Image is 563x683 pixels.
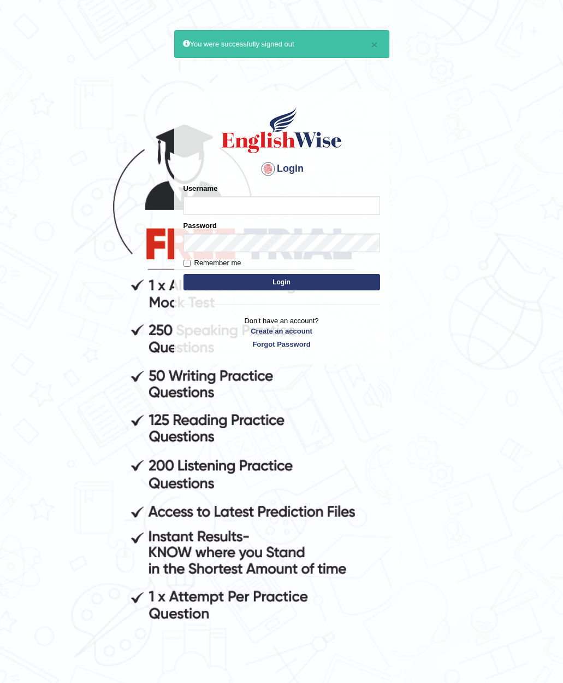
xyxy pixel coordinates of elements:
[174,30,389,58] div: You were successfully signed out
[183,260,191,267] input: Remember me
[183,326,380,336] a: Create an account
[183,274,380,290] button: Login
[220,106,344,155] img: Logo of English Wise sign in for intelligent practice with AI
[183,220,217,231] label: Password
[183,183,218,194] label: Username
[183,160,380,178] h4: Login
[371,39,377,50] button: ×
[183,316,380,349] p: Don't have an account?
[183,258,241,268] label: Remember me
[183,339,380,349] a: Forgot Password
